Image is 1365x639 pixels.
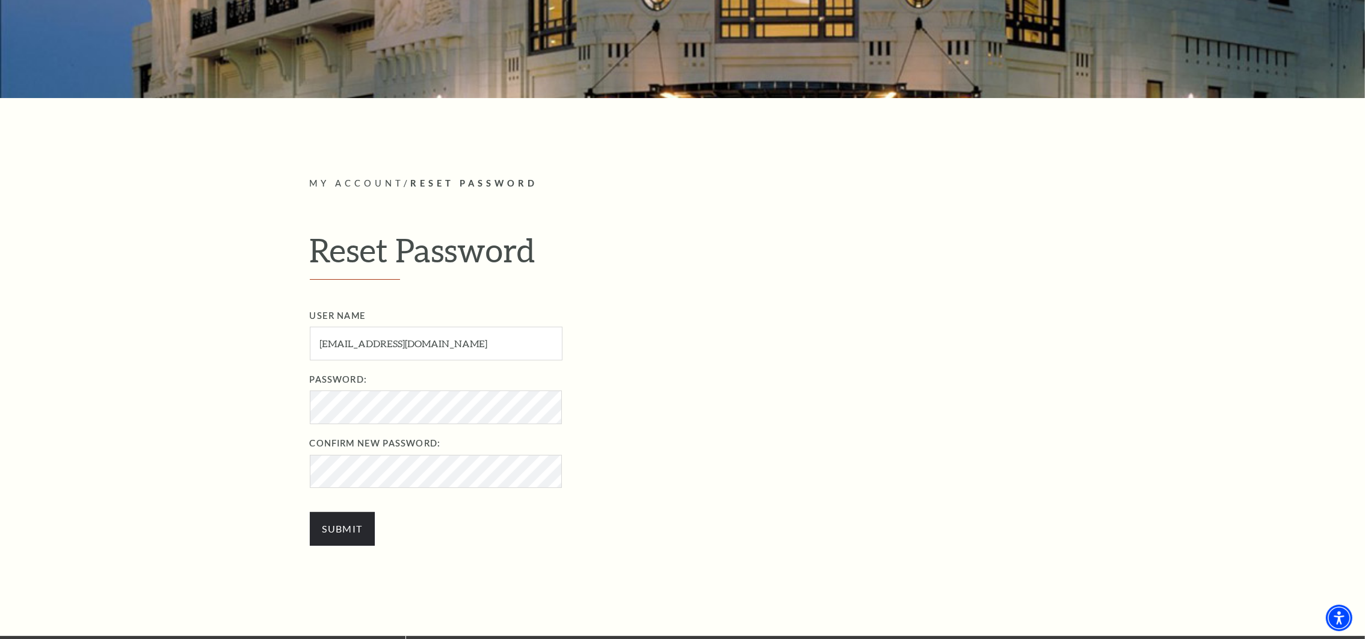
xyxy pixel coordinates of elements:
[310,309,1082,324] label: User Name
[310,512,375,546] input: Submit button
[1326,605,1352,631] div: Accessibility Menu
[310,372,1082,387] label: Password:
[310,327,562,360] input: User Name
[310,230,1056,280] h1: Reset Password
[410,178,538,188] span: Reset Password
[310,436,1082,451] label: Confirm New Password:
[310,176,1056,191] p: /
[310,178,404,188] span: My Account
